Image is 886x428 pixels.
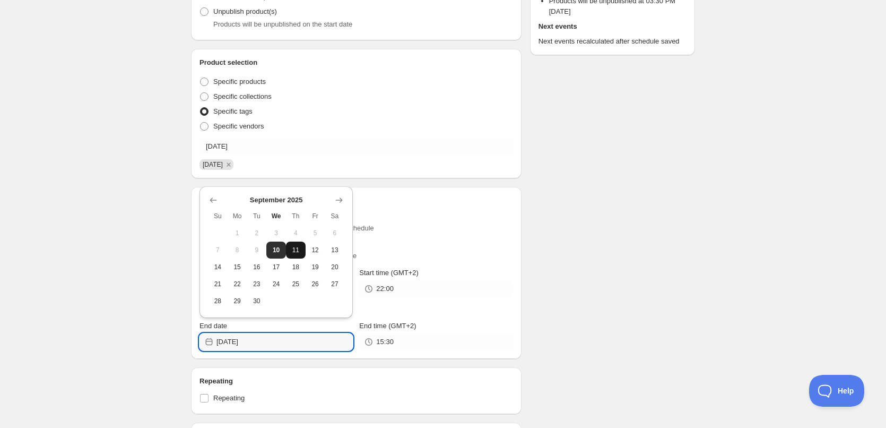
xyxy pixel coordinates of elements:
[212,280,223,288] span: 21
[271,280,282,288] span: 24
[306,225,325,242] button: Friday September 5 2025
[208,242,228,259] button: Sunday September 7 2025
[306,242,325,259] button: Friday September 12 2025
[213,7,277,15] span: Unpublish product(s)
[199,57,513,68] h2: Product selection
[228,242,247,259] button: Monday September 8 2025
[199,376,513,387] h2: Repeating
[251,212,263,220] span: Tu
[247,225,267,242] button: Tuesday September 2 2025
[286,225,306,242] button: Thursday September 4 2025
[212,263,223,271] span: 14
[266,208,286,225] th: Wednesday
[329,229,341,237] span: 6
[213,20,352,28] span: Products will be unpublished on the start date
[329,263,341,271] span: 20
[325,225,345,242] button: Saturday September 6 2025
[247,242,267,259] button: Tuesday September 9 2025
[228,276,247,293] button: Monday September 22 2025
[306,259,325,276] button: Friday September 19 2025
[251,280,263,288] span: 23
[286,208,306,225] th: Thursday
[359,322,416,330] span: End time (GMT+2)
[232,246,243,254] span: 8
[266,259,286,276] button: Wednesday September 17 2025
[329,280,341,288] span: 27
[213,78,266,85] span: Specific products
[251,263,263,271] span: 16
[228,225,247,242] button: Monday September 1 2025
[286,276,306,293] button: Thursday September 25 2025
[232,297,243,305] span: 29
[290,280,301,288] span: 25
[359,269,419,277] span: Start time (GMT+2)
[325,208,345,225] th: Saturday
[310,280,321,288] span: 26
[228,259,247,276] button: Monday September 15 2025
[199,322,227,330] span: End date
[538,36,687,47] p: Next events recalculated after schedule saved
[247,276,267,293] button: Tuesday September 23 2025
[232,280,243,288] span: 22
[224,160,233,169] button: Remove 11/09/2025
[271,263,282,271] span: 17
[228,208,247,225] th: Monday
[208,276,228,293] button: Sunday September 21 2025
[247,259,267,276] button: Tuesday September 16 2025
[228,293,247,310] button: Monday September 29 2025
[290,229,301,237] span: 4
[290,246,301,254] span: 11
[203,161,223,168] span: 11/09/2025
[213,92,272,100] span: Specific collections
[310,246,321,254] span: 12
[306,208,325,225] th: Friday
[325,242,345,259] button: Saturday September 13 2025
[251,297,263,305] span: 30
[306,276,325,293] button: Friday September 26 2025
[213,394,245,402] span: Repeating
[251,246,263,254] span: 9
[286,259,306,276] button: Thursday September 18 2025
[232,212,243,220] span: Mo
[232,263,243,271] span: 15
[266,225,286,242] button: Wednesday September 3 2025
[247,208,267,225] th: Tuesday
[208,259,228,276] button: Sunday September 14 2025
[247,293,267,310] button: Tuesday September 30 2025
[286,242,306,259] button: Thursday September 11 2025
[208,208,228,225] th: Sunday
[271,212,282,220] span: We
[325,259,345,276] button: Saturday September 20 2025
[232,229,243,237] span: 1
[271,246,282,254] span: 10
[329,212,341,220] span: Sa
[206,193,221,208] button: Show previous month, August 2025
[208,293,228,310] button: Sunday September 28 2025
[310,229,321,237] span: 5
[290,263,301,271] span: 18
[213,107,253,115] span: Specific tags
[809,375,865,407] iframe: Toggle Customer Support
[310,212,321,220] span: Fr
[212,297,223,305] span: 28
[251,229,263,237] span: 2
[290,212,301,220] span: Th
[199,195,513,206] h2: Active dates
[212,246,223,254] span: 7
[332,193,346,208] button: Show next month, October 2025
[325,276,345,293] button: Saturday September 27 2025
[329,246,341,254] span: 13
[266,276,286,293] button: Wednesday September 24 2025
[266,242,286,259] button: Today Wednesday September 10 2025
[212,212,223,220] span: Su
[538,21,687,32] h2: Next events
[271,229,282,237] span: 3
[310,263,321,271] span: 19
[213,122,264,130] span: Specific vendors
